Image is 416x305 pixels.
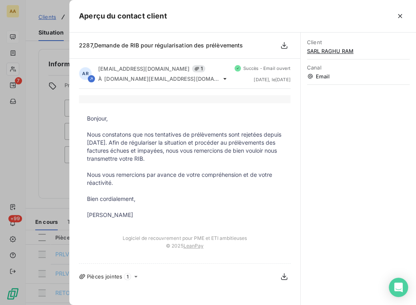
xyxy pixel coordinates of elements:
td: Logiciel de recouvrement pour PME et ETI ambitieuses [79,227,291,241]
td: © 2025 [79,241,291,257]
span: Canal [307,64,410,71]
p: [PERSON_NAME] [87,211,283,219]
p: Bien cordialement, [87,195,283,203]
span: 2287,Demande de RIB pour régularisation des prélèvements [79,42,243,49]
span: [DOMAIN_NAME][EMAIL_ADDRESS][DOMAIN_NAME] [104,76,219,82]
span: Pièces jointes [87,273,122,280]
div: Open Intercom Messenger [389,278,408,297]
h5: Aperçu du contact client [79,10,167,22]
p: Bonjour, [87,115,283,123]
span: SARL RAGHU RAM [307,48,410,54]
span: Client [307,39,410,45]
a: LeanPay [183,243,203,249]
p: Nous constatons que nos tentatives de prélèvements sont rejetées depuis [DATE]. Afin de régularis... [87,131,283,163]
span: Succès - Email ouvert [243,66,291,71]
span: Email [307,73,410,80]
span: 1 [192,65,205,72]
div: AR [79,67,92,80]
p: Nous vous remercions par avance de votre compréhension et de votre réactivité. [87,171,283,187]
span: 1 [124,273,131,280]
span: À [98,76,102,82]
span: [EMAIL_ADDRESS][DOMAIN_NAME] [98,66,190,72]
span: [DATE] , le [DATE] [254,77,290,82]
